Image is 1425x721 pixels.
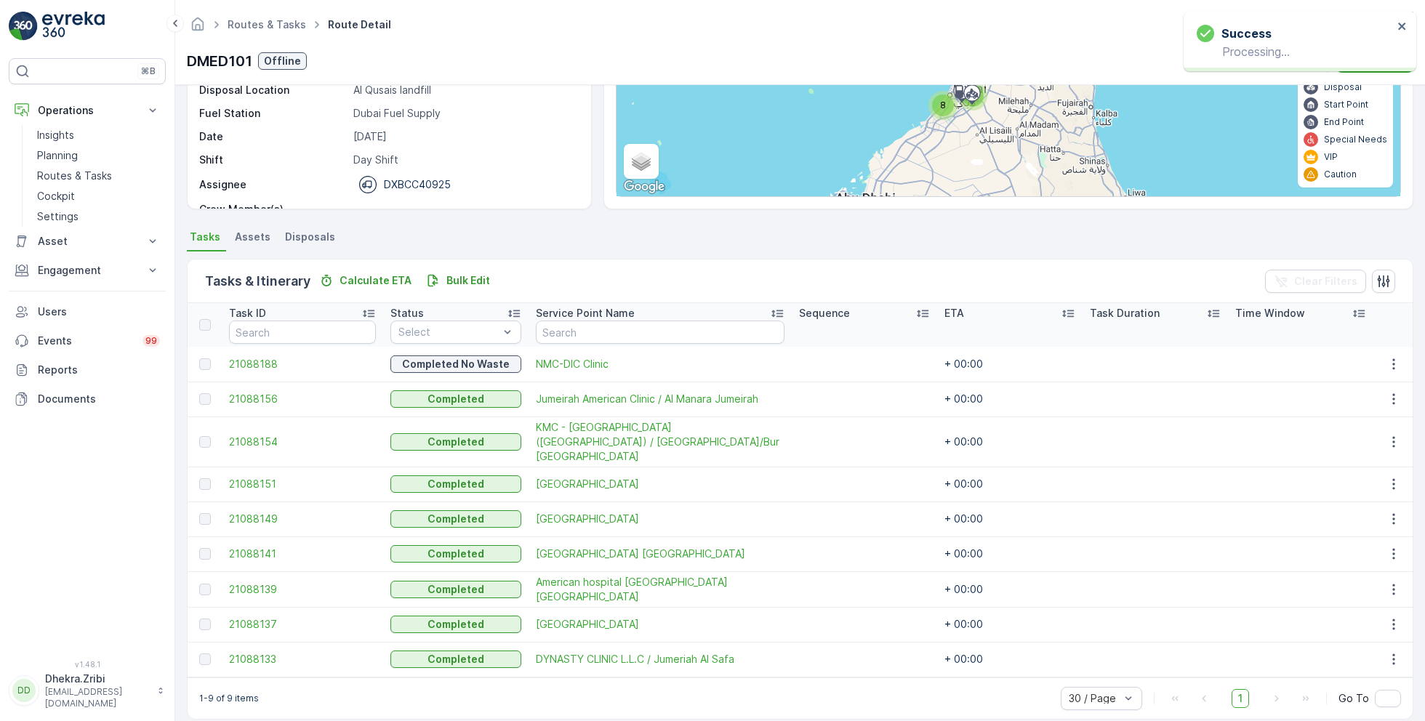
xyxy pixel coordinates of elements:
[31,125,166,145] a: Insights
[190,230,220,244] span: Tasks
[427,652,484,666] p: Completed
[199,153,348,167] p: Shift
[937,536,1083,571] td: + 00:00
[229,392,376,406] a: 21088156
[38,334,134,348] p: Events
[536,617,784,632] span: [GEOGRAPHIC_DATA]
[1221,25,1272,42] h3: Success
[205,271,310,291] p: Tasks & Itinerary
[536,420,784,464] a: KMC - Karama Medical Center (Burjuman) / Karama/Bur Dubai
[1232,689,1249,708] span: 1
[199,177,246,192] p: Assignee
[353,153,576,167] p: Day Shift
[625,145,657,177] a: Layers
[390,616,521,633] button: Completed
[199,478,211,490] div: Toggle Row Selected
[145,335,157,347] p: 99
[536,477,784,491] a: American Hospital Media City
[536,652,784,666] a: DYNASTY CLINIC L.L.C / Jumeriah Al Safa
[536,512,784,526] span: [GEOGRAPHIC_DATA]
[427,547,484,561] p: Completed
[187,50,252,72] p: DMED101
[536,575,784,604] span: American hospital [GEOGRAPHIC_DATA] [GEOGRAPHIC_DATA]
[536,420,784,464] span: KMC - [GEOGRAPHIC_DATA] ([GEOGRAPHIC_DATA]) / [GEOGRAPHIC_DATA]/Bur [GEOGRAPHIC_DATA]
[229,652,376,666] a: 21088133
[536,306,635,321] p: Service Point Name
[1338,691,1369,706] span: Go To
[45,686,150,709] p: [EMAIL_ADDRESS][DOMAIN_NAME]
[12,679,36,702] div: DD
[1197,45,1393,58] p: Processing...
[229,617,376,632] a: 21088137
[1324,99,1368,110] p: Start Point
[390,545,521,563] button: Completed
[38,305,160,319] p: Users
[199,584,211,595] div: Toggle Row Selected
[937,607,1083,642] td: + 00:00
[199,548,211,560] div: Toggle Row Selected
[313,272,417,289] button: Calculate ETA
[37,189,75,204] p: Cockpit
[199,619,211,630] div: Toggle Row Selected
[229,321,376,344] input: Search
[390,306,424,321] p: Status
[402,357,510,371] p: Completed No Waste
[937,347,1083,382] td: + 00:00
[420,272,496,289] button: Bulk Edit
[390,475,521,493] button: Completed
[937,642,1083,677] td: + 00:00
[38,234,137,249] p: Asset
[229,357,376,371] a: 21088188
[427,392,484,406] p: Completed
[235,230,270,244] span: Assets
[427,582,484,597] p: Completed
[944,306,964,321] p: ETA
[229,582,376,597] a: 21088139
[353,83,576,97] p: Al Qusais landfill
[536,617,784,632] a: American hospital Al Khawaneej
[536,357,784,371] a: NMC-DIC Clinic
[199,436,211,448] div: Toggle Row Selected
[9,96,166,125] button: Operations
[229,435,376,449] a: 21088154
[285,230,335,244] span: Disposals
[390,650,521,668] button: Completed
[1324,169,1357,180] p: Caution
[427,512,484,526] p: Completed
[1324,151,1338,163] p: VIP
[536,547,784,561] a: American Hospital Dubai Hills
[199,106,348,121] p: Fuel Station
[38,392,160,406] p: Documents
[398,325,499,339] p: Select
[9,355,166,384] a: Reports
[199,83,348,97] p: Disposal Location
[1235,306,1305,321] p: Time Window
[536,392,784,406] a: Jumeirah American Clinic / Al Manara Jumeirah
[325,17,394,32] span: Route Detail
[45,672,150,686] p: Dhekra.Zribi
[1324,116,1364,128] p: End Point
[1397,20,1408,34] button: close
[1090,306,1160,321] p: Task Duration
[38,263,137,278] p: Engagement
[258,52,307,70] button: Offline
[229,512,376,526] a: 21088149
[1294,274,1357,289] p: Clear Filters
[264,54,301,68] p: Offline
[937,416,1083,467] td: + 00:00
[229,477,376,491] span: 21088151
[9,256,166,285] button: Engagement
[799,306,850,321] p: Sequence
[9,12,38,41] img: logo
[38,103,137,118] p: Operations
[199,129,348,144] p: Date
[199,393,211,405] div: Toggle Row Selected
[390,355,521,373] button: Completed No Waste
[9,672,166,709] button: DDDhekra.Zribi[EMAIL_ADDRESS][DOMAIN_NAME]
[31,186,166,206] a: Cockpit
